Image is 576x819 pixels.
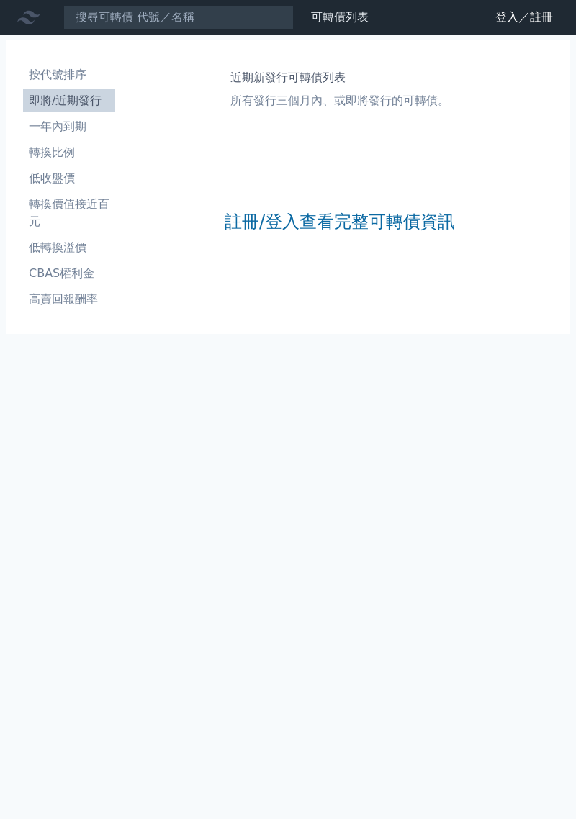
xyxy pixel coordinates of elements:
a: 按代號排序 [23,63,115,86]
p: 所有發行三個月內、或即將發行的可轉債。 [230,92,449,109]
li: 轉換比例 [23,144,115,161]
a: 轉換比例 [23,141,115,164]
a: 轉換價值接近百元 [23,193,115,233]
a: CBAS權利金 [23,262,115,285]
li: CBAS權利金 [23,265,115,282]
li: 即將/近期發行 [23,92,115,109]
li: 按代號排序 [23,66,115,83]
a: 一年內到期 [23,115,115,138]
a: 低轉換溢價 [23,236,115,259]
li: 低轉換溢價 [23,239,115,256]
a: 登入／註冊 [484,6,564,29]
a: 高賣回報酬率 [23,288,115,311]
li: 低收盤價 [23,170,115,187]
li: 高賣回報酬率 [23,291,115,308]
li: 轉換價值接近百元 [23,196,115,230]
a: 可轉債列表 [311,10,369,24]
input: 搜尋可轉債 代號／名稱 [63,5,294,30]
h1: 近期新發行可轉債列表 [230,69,449,86]
a: 低收盤價 [23,167,115,190]
a: 即將/近期發行 [23,89,115,112]
li: 一年內到期 [23,118,115,135]
a: 註冊/登入查看完整可轉債資訊 [225,210,455,233]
